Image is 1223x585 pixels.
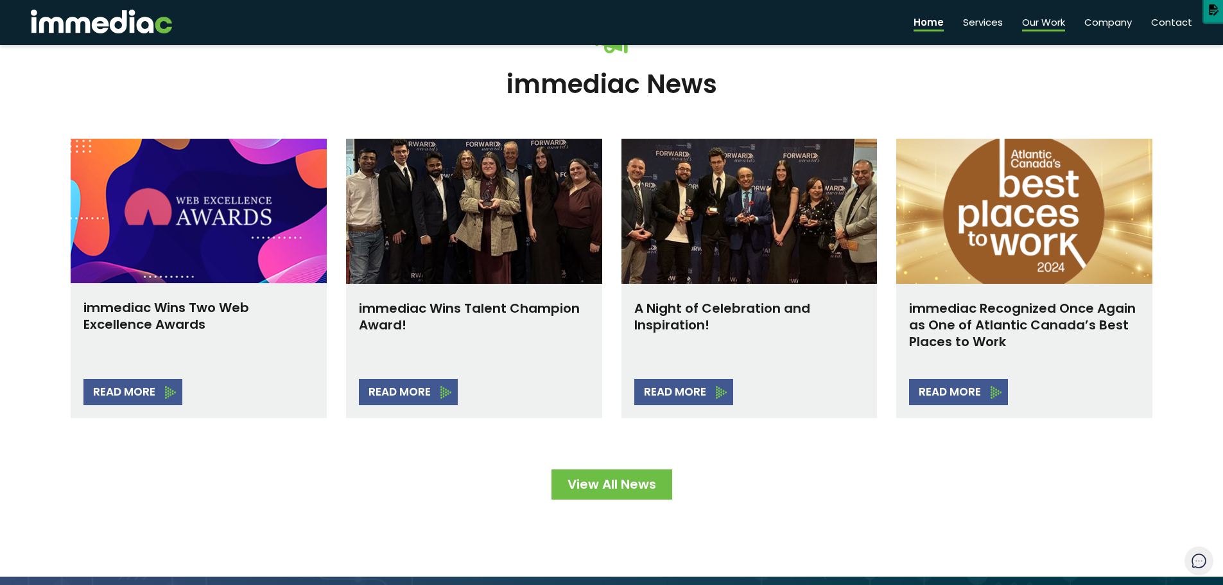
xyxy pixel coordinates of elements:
img: immediac Wins Talent Champion Award! [346,139,602,284]
img: A Night of Celebration and Inspiration! [621,139,878,284]
a: Contact [1151,10,1192,31]
h2: immediac News [507,68,717,100]
a: READ MORE [634,379,733,405]
img: immediac Wins Two Web Excellence Awards [71,139,327,283]
a: READ MORE [909,379,1008,405]
a: immediac Wins Two Web Excellence Awards [83,299,249,333]
a: A Night of Celebration and Inspiration! [634,299,810,334]
a: immediac Recognized Once Again as One of Atlantic Canada’s Best Places to Work [909,299,1136,351]
a: READ MORE [83,379,182,405]
a: Company [1084,10,1132,31]
a: Home [914,10,944,31]
a: View All News [551,469,672,500]
img: immediac Recognized Once Again as One of Atlantic Canada’s Best Places to Work [896,139,1152,284]
img: immediac [31,10,172,33]
a: READ MORE [359,379,458,405]
a: Our Work [1022,10,1065,31]
a: immediac Wins Talent Champion Award! [359,299,580,334]
a: Services [963,10,1003,31]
